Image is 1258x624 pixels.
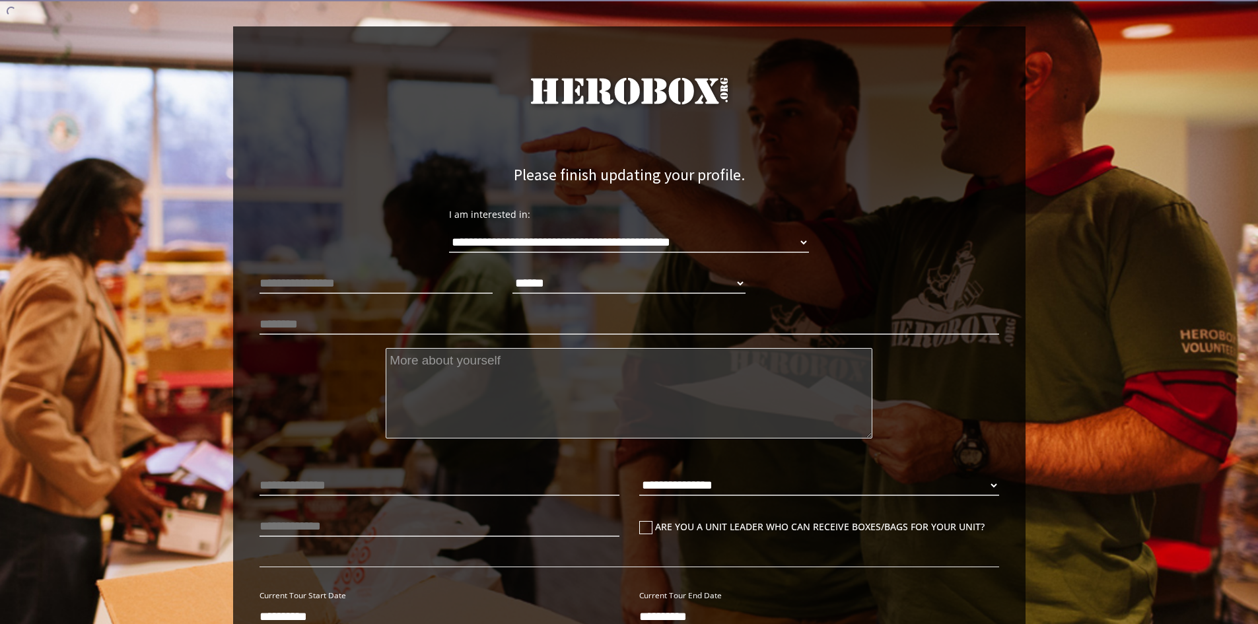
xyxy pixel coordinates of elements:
[260,590,346,600] small: Current Tour Start Date
[639,590,722,600] small: Current Tour End Date
[639,519,999,534] label: Are you a unit leader who can receive boxes/bags for your unit?
[449,166,809,184] h3: Please finish updating your profile.
[260,73,999,133] a: HeroBox
[449,207,809,222] p: I am interested in:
